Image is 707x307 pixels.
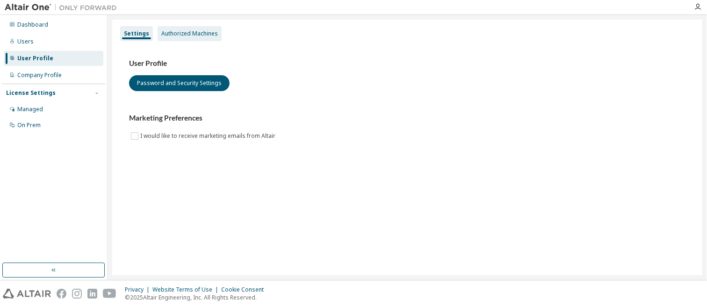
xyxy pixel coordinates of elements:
[129,59,685,68] h3: User Profile
[221,286,269,293] div: Cookie Consent
[161,30,218,37] div: Authorized Machines
[17,38,34,45] div: Users
[124,30,149,37] div: Settings
[17,121,41,129] div: On Prem
[129,75,230,91] button: Password and Security Settings
[140,130,277,142] label: I would like to receive marketing emails from Altair
[103,289,116,299] img: youtube.svg
[125,286,152,293] div: Privacy
[125,293,269,301] p: © 2025 Altair Engineering, Inc. All Rights Reserved.
[6,89,56,97] div: License Settings
[3,289,51,299] img: altair_logo.svg
[72,289,82,299] img: instagram.svg
[57,289,66,299] img: facebook.svg
[5,3,122,12] img: Altair One
[129,114,685,123] h3: Marketing Preferences
[17,21,48,29] div: Dashboard
[17,55,53,62] div: User Profile
[87,289,97,299] img: linkedin.svg
[17,71,62,79] div: Company Profile
[152,286,221,293] div: Website Terms of Use
[17,106,43,113] div: Managed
